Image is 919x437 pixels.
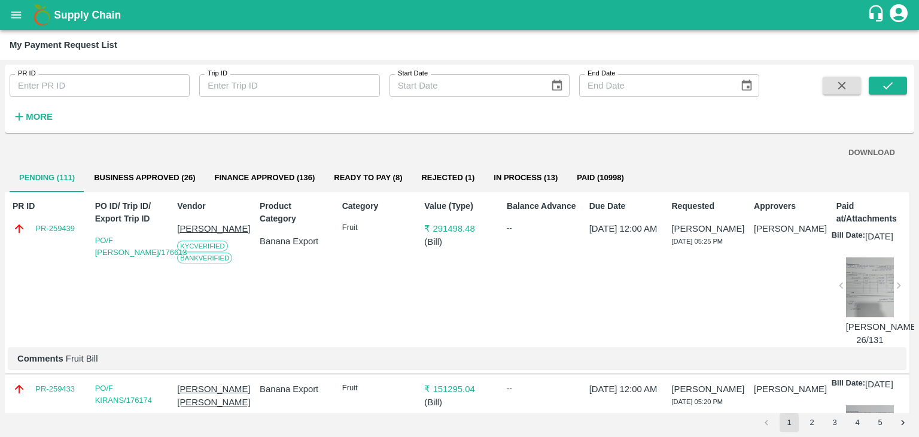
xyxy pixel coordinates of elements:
[342,222,412,233] p: Fruit
[2,1,30,29] button: open drawer
[671,222,741,235] p: [PERSON_NAME]
[865,230,893,243] p: [DATE]
[424,200,494,213] p: Value (Type)
[10,107,56,127] button: More
[484,163,567,192] button: In Process (13)
[832,378,865,391] p: Bill Date:
[424,222,494,235] p: ₹ 291498.48
[671,383,741,396] p: [PERSON_NAME]
[30,3,54,27] img: logo
[95,236,187,257] a: PO/F [PERSON_NAME]/176613
[893,413,912,432] button: Go to next page
[825,413,844,432] button: Go to page 3
[205,163,324,192] button: Finance Approved (136)
[754,200,824,213] p: Approvers
[260,383,330,396] p: Banana Export
[412,163,484,192] button: Rejected (1)
[35,383,75,395] a: PR-259433
[18,69,36,78] label: PR ID
[324,163,412,192] button: Ready To Pay (8)
[832,230,865,243] p: Bill Date:
[844,142,900,163] button: DOWNLOAD
[888,2,909,28] div: account of current user
[836,200,906,225] p: Paid at/Attachments
[589,383,659,396] p: [DATE] 12:00 AM
[177,383,247,409] p: [PERSON_NAME] [PERSON_NAME]
[579,74,731,97] input: End Date
[177,222,247,235] p: [PERSON_NAME]
[871,413,890,432] button: Go to page 5
[177,200,247,213] p: Vendor
[424,383,494,396] p: ₹ 151295.04
[735,74,758,97] button: Choose date
[54,7,867,23] a: Supply Chain
[54,9,121,21] b: Supply Chain
[671,238,723,245] span: [DATE] 05:25 PM
[260,235,330,248] p: Banana Export
[95,200,165,225] p: PO ID/ Trip ID/ Export Trip ID
[424,396,494,409] p: ( Bill )
[780,413,799,432] button: page 1
[802,413,821,432] button: Go to page 2
[867,4,888,26] div: customer-support
[199,74,379,97] input: Enter Trip ID
[10,37,117,53] div: My Payment Request List
[17,352,897,365] p: Fruit Bill
[424,235,494,248] p: ( Bill )
[755,413,914,432] nav: pagination navigation
[865,378,893,391] p: [DATE]
[17,354,63,363] b: Comments
[754,222,824,235] p: [PERSON_NAME]
[177,253,232,263] span: Bank Verified
[846,320,894,347] p: [PERSON_NAME]/25-26/131
[10,74,190,97] input: Enter PR ID
[507,222,577,234] div: --
[546,74,568,97] button: Choose date
[342,200,412,213] p: Category
[567,163,634,192] button: Paid (10998)
[342,383,412,394] p: Fruit
[671,200,741,213] p: Requested
[84,163,205,192] button: Business Approved (26)
[389,74,541,97] input: Start Date
[10,163,84,192] button: Pending (111)
[507,383,577,394] div: --
[95,384,152,405] a: PO/F KIRANS/176174
[588,69,615,78] label: End Date
[26,112,53,122] strong: More
[177,241,227,251] span: KYC Verified
[260,200,330,225] p: Product Category
[671,398,723,405] span: [DATE] 05:20 PM
[589,200,659,213] p: Due Date
[848,413,867,432] button: Go to page 4
[13,200,83,213] p: PR ID
[398,69,428,78] label: Start Date
[208,69,227,78] label: Trip ID
[754,383,824,396] p: [PERSON_NAME]
[507,200,577,213] p: Balance Advance
[35,223,75,235] a: PR-259439
[589,222,659,235] p: [DATE] 12:00 AM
